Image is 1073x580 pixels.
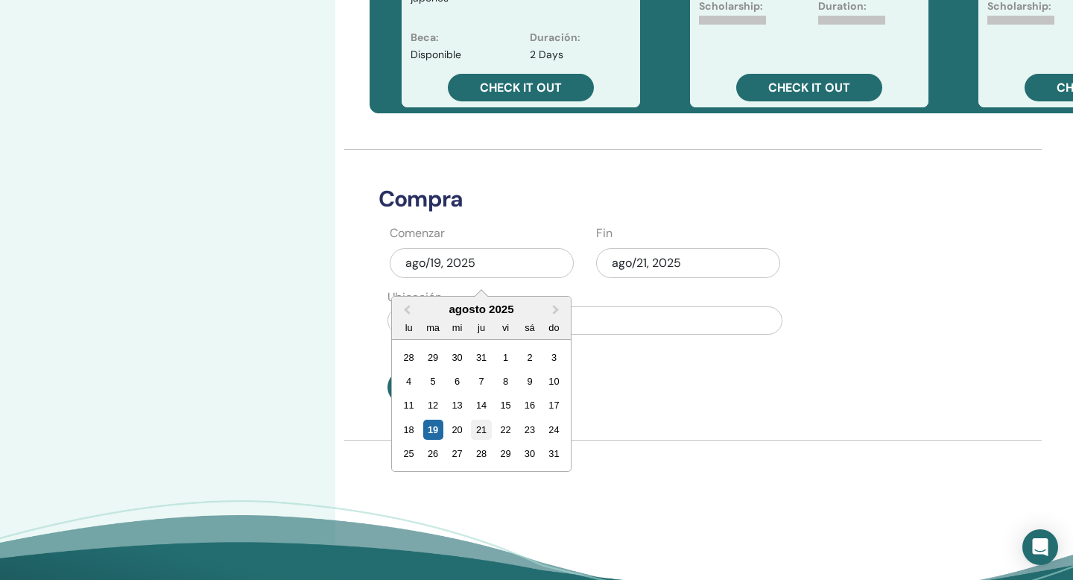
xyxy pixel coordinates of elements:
[480,80,562,95] span: Check it out
[390,248,574,278] div: ago/19, 2025
[423,395,443,415] div: Choose martes, 12 de agosto de 2025
[423,347,443,368] div: Choose martes, 29 de julio de 2025
[423,318,443,338] div: ma
[471,347,491,368] div: Choose jueves, 31 de julio de 2025
[519,444,539,464] div: Choose sábado, 30 de agosto de 2025
[530,47,563,63] p: 2 Days
[596,224,613,242] label: Fin
[399,371,419,391] div: Choose lunes, 4 de agosto de 2025
[399,318,419,338] div: lu
[544,318,564,338] div: do
[545,298,569,322] button: Next Month
[423,444,443,464] div: Choose martes, 26 de agosto de 2025
[471,444,491,464] div: Choose jueves, 28 de agosto de 2025
[393,298,417,322] button: Previous Month
[519,318,539,338] div: sá
[496,420,516,440] div: Choose viernes, 22 de agosto de 2025
[530,30,580,45] p: Duración :
[544,395,564,415] div: Choose domingo, 17 de agosto de 2025
[387,371,572,404] button: Compra
[387,289,442,306] label: Ubicación
[596,248,780,278] div: ago/21, 2025
[447,371,467,391] div: Choose miércoles, 6 de agosto de 2025
[471,318,491,338] div: ju
[391,296,572,472] div: Choose Date
[447,420,467,440] div: Choose miércoles, 20 de agosto de 2025
[519,420,539,440] div: Choose sábado, 23 de agosto de 2025
[496,371,516,391] div: Choose viernes, 8 de agosto de 2025
[423,371,443,391] div: Choose martes, 5 de agosto de 2025
[544,347,564,368] div: Choose domingo, 3 de agosto de 2025
[399,347,419,368] div: Choose lunes, 28 de julio de 2025
[496,318,516,338] div: vi
[544,371,564,391] div: Choose domingo, 10 de agosto de 2025
[496,347,516,368] div: Choose viernes, 1 de agosto de 2025
[496,444,516,464] div: Choose viernes, 29 de agosto de 2025
[471,395,491,415] div: Choose jueves, 14 de agosto de 2025
[447,318,467,338] div: mi
[396,345,566,466] div: Month August, 2025
[544,420,564,440] div: Choose domingo, 24 de agosto de 2025
[471,420,491,440] div: Choose jueves, 21 de agosto de 2025
[447,444,467,464] div: Choose miércoles, 27 de agosto de 2025
[399,420,419,440] div: Choose lunes, 18 de agosto de 2025
[471,371,491,391] div: Choose jueves, 7 de agosto de 2025
[447,347,467,368] div: Choose miércoles, 30 de julio de 2025
[411,47,461,63] p: Disponible
[411,30,439,45] p: Beca :
[447,395,467,415] div: Choose miércoles, 13 de agosto de 2025
[519,347,539,368] div: Choose sábado, 2 de agosto de 2025
[1022,529,1058,565] div: Open Intercom Messenger
[448,74,594,101] a: Check it out
[399,444,419,464] div: Choose lunes, 25 de agosto de 2025
[392,303,571,315] div: agosto 2025
[423,420,443,440] div: Choose martes, 19 de agosto de 2025
[519,395,539,415] div: Choose sábado, 16 de agosto de 2025
[370,186,920,212] h3: Compra
[390,224,445,242] label: Comenzar
[544,444,564,464] div: Choose domingo, 31 de agosto de 2025
[736,74,882,101] a: Check it out
[399,395,419,415] div: Choose lunes, 11 de agosto de 2025
[768,80,850,95] span: Check it out
[496,395,516,415] div: Choose viernes, 15 de agosto de 2025
[519,371,539,391] div: Choose sábado, 9 de agosto de 2025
